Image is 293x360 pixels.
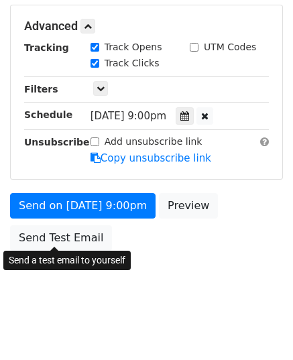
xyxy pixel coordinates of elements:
div: Send a test email to yourself [3,251,131,270]
label: Track Clicks [105,56,160,70]
span: [DATE] 9:00pm [91,110,166,122]
strong: Unsubscribe [24,137,90,147]
a: Copy unsubscribe link [91,152,211,164]
iframe: Chat Widget [226,296,293,360]
strong: Tracking [24,42,69,53]
a: Send Test Email [10,225,112,251]
a: Send on [DATE] 9:00pm [10,193,156,219]
h5: Advanced [24,19,269,34]
a: Preview [159,193,218,219]
label: Track Opens [105,40,162,54]
strong: Schedule [24,109,72,120]
label: Add unsubscribe link [105,135,202,149]
strong: Filters [24,84,58,95]
label: UTM Codes [204,40,256,54]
